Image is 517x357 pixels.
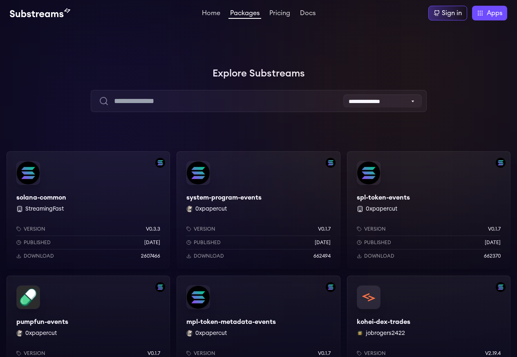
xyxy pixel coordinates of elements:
p: Published [364,239,391,246]
p: v2.19.4 [485,350,501,357]
p: [DATE] [144,239,160,246]
button: StreamingFast [25,205,64,213]
p: 2607466 [141,253,160,259]
img: Filter by solana network [496,282,506,292]
p: 662494 [313,253,331,259]
a: Sign in [428,6,467,20]
p: Version [364,350,386,357]
button: 0xpapercut [195,205,227,213]
p: v0.1.7 [148,350,160,357]
img: Filter by solana network [496,158,506,168]
a: Docs [298,10,317,18]
a: Filter by solana networkspl-token-eventsspl-token-events 0xpapercutVersionv0.1.7Published[DATE]Do... [347,151,510,269]
p: v0.1.7 [318,226,331,232]
p: Download [24,253,54,259]
img: Filter by solana network [326,158,336,168]
p: v0.3.3 [146,226,160,232]
p: Version [194,226,215,232]
p: Version [24,350,45,357]
button: 0xpapercut [366,205,397,213]
div: Sign in [442,8,462,18]
img: Substream's logo [10,8,70,18]
p: v0.1.7 [318,350,331,357]
a: Filter by solana networksystem-program-eventssystem-program-events0xpapercut 0xpapercutVersionv0.... [177,151,340,269]
p: Download [364,253,394,259]
p: v0.1.7 [488,226,501,232]
a: Filter by solana networksolana-commonsolana-common StreamingFastVersionv0.3.3Published[DATE]Downl... [7,151,170,269]
img: Filter by solana network [326,282,336,292]
h1: Explore Substreams [7,65,510,82]
p: Version [364,226,386,232]
p: [DATE] [315,239,331,246]
img: Filter by solana network [155,282,165,292]
a: Pricing [268,10,292,18]
button: 0xpapercut [25,329,57,337]
span: Apps [487,8,502,18]
a: Packages [228,10,261,19]
img: Filter by solana network [155,158,165,168]
p: [DATE] [485,239,501,246]
p: Version [24,226,45,232]
p: Download [194,253,224,259]
p: Published [194,239,221,246]
p: 662370 [484,253,501,259]
p: Published [24,239,51,246]
a: Home [200,10,222,18]
p: Version [194,350,215,357]
button: jobrogers2422 [366,329,405,337]
button: 0xpapercut [195,329,227,337]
